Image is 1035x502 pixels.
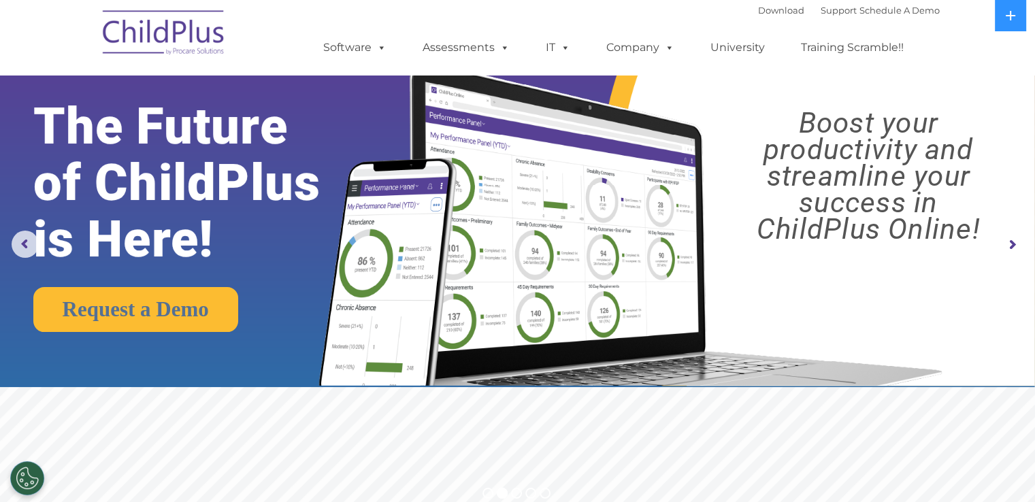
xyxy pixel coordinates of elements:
[33,287,238,332] a: Request a Demo
[715,110,1022,242] rs-layer: Boost your productivity and streamline your success in ChildPlus Online!
[697,34,778,61] a: University
[409,34,523,61] a: Assessments
[593,34,688,61] a: Company
[532,34,584,61] a: IT
[758,5,804,16] a: Download
[787,34,917,61] a: Training Scramble!!
[758,5,940,16] font: |
[821,5,857,16] a: Support
[10,461,44,495] button: Cookies Settings
[310,34,400,61] a: Software
[859,5,940,16] a: Schedule A Demo
[33,98,364,267] rs-layer: The Future of ChildPlus is Here!
[96,1,232,69] img: ChildPlus by Procare Solutions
